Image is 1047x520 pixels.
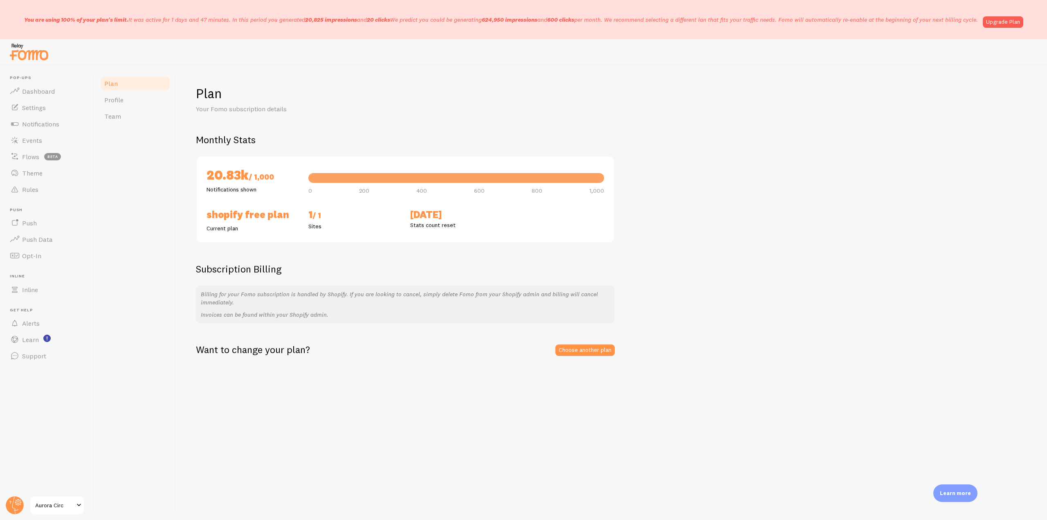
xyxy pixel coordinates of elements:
[24,16,128,23] span: You are using 100% of your plan's limit.
[9,41,49,62] img: fomo-relay-logo-orange.svg
[201,311,610,319] p: Invoices can be found within your Shopify admin.
[10,308,89,313] span: Get Help
[43,335,51,342] svg: <p>Watch New Feature Tutorials!</p>
[22,286,38,294] span: Inline
[196,85,1027,102] h1: Plan
[5,231,89,248] a: Push Data
[983,16,1023,28] a: Upgrade Plan
[22,120,59,128] span: Notifications
[22,169,43,177] span: Theme
[308,188,312,194] span: 0
[5,116,89,132] a: Notifications
[10,75,89,81] span: Pop-ups
[99,92,171,108] a: Profile
[201,290,610,306] p: Billing for your Fomo subscription is handled by Shopify. If you are looking to cancel, simply de...
[22,219,37,227] span: Push
[410,221,502,229] p: Stats count reset
[22,87,55,95] span: Dashboard
[474,188,485,194] span: 600
[22,319,40,327] span: Alerts
[207,208,299,221] h2: Shopify Free Plan
[5,248,89,264] a: Opt-In
[22,335,39,344] span: Learn
[482,16,574,23] span: and
[207,185,299,194] p: Notifications shown
[5,331,89,348] a: Learn
[35,500,74,510] span: Aurora Circ
[5,348,89,364] a: Support
[532,188,542,194] span: 800
[940,489,971,497] p: Learn more
[5,149,89,165] a: Flows beta
[22,185,38,194] span: Rules
[99,108,171,124] a: Team
[555,344,615,356] a: Choose another plan
[5,99,89,116] a: Settings
[5,281,89,298] a: Inline
[5,83,89,99] a: Dashboard
[104,79,118,88] span: Plan
[482,16,537,23] b: 624,950 impressions
[589,188,604,194] span: 1,000
[249,172,274,182] span: / 1,000
[196,263,615,275] h2: Subscription Billing
[22,252,41,260] span: Opt-In
[196,104,392,114] p: Your Fomo subscription details
[207,224,299,232] p: Current plan
[10,274,89,279] span: Inline
[305,16,390,23] span: and
[5,132,89,149] a: Events
[367,16,390,23] b: 20 clicks
[22,136,42,144] span: Events
[547,16,574,23] b: 600 clicks
[104,96,124,104] span: Profile
[10,207,89,213] span: Push
[359,188,369,194] span: 200
[312,211,321,220] span: / 1
[22,352,46,360] span: Support
[22,153,39,161] span: Flows
[24,16,978,24] p: It was active for 1 days and 47 minutes. In this period you generated We predict you could be gen...
[44,153,61,160] span: beta
[410,208,502,221] h2: [DATE]
[29,495,85,515] a: Aurora Circ
[933,484,977,502] div: Learn more
[22,104,46,112] span: Settings
[416,188,427,194] span: 400
[5,165,89,181] a: Theme
[196,133,1027,146] h2: Monthly Stats
[99,75,171,92] a: Plan
[308,208,400,222] h2: 1
[305,16,357,23] b: 20,825 impressions
[22,235,53,243] span: Push Data
[5,215,89,231] a: Push
[104,112,121,120] span: Team
[5,315,89,331] a: Alerts
[308,222,400,230] p: Sites
[5,181,89,198] a: Rules
[207,167,299,185] h2: 20.83k
[196,343,310,356] h2: Want to change your plan?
